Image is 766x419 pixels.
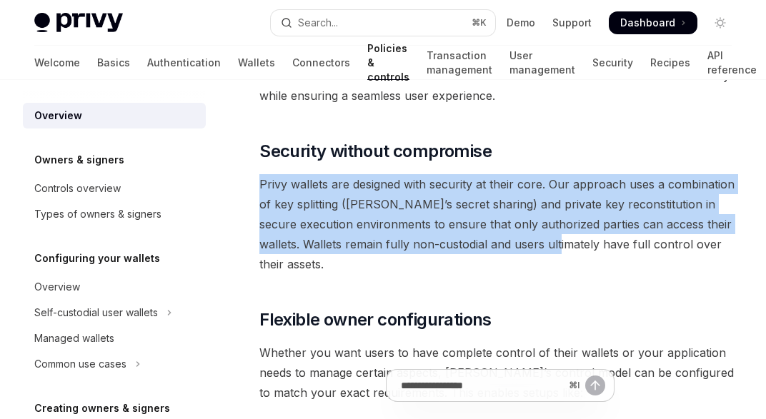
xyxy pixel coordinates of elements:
[34,13,123,33] img: light logo
[23,103,206,128] a: Overview
[34,330,114,347] div: Managed wallets
[34,400,170,417] h5: Creating owners & signers
[620,16,675,30] span: Dashboard
[147,46,221,80] a: Authentication
[401,370,563,401] input: Ask a question...
[552,16,592,30] a: Support
[23,325,206,351] a: Managed wallets
[367,46,409,80] a: Policies & controls
[609,11,697,34] a: Dashboard
[292,46,350,80] a: Connectors
[34,180,121,197] div: Controls overview
[707,46,757,80] a: API reference
[472,17,487,29] span: ⌘ K
[23,176,206,201] a: Controls overview
[585,375,605,395] button: Send message
[34,250,160,267] h5: Configuring your wallets
[97,46,130,80] a: Basics
[507,16,535,30] a: Demo
[259,308,492,331] span: Flexible owner configurations
[34,355,126,373] div: Common use cases
[271,10,496,36] button: Open search
[34,46,80,80] a: Welcome
[23,351,206,377] button: Toggle Common use cases section
[592,46,633,80] a: Security
[23,274,206,300] a: Overview
[259,174,740,274] span: Privy wallets are designed with security at their core. Our approach uses a combination of key sp...
[650,46,690,80] a: Recipes
[34,278,80,296] div: Overview
[298,14,338,31] div: Search...
[34,107,82,124] div: Overview
[709,11,732,34] button: Toggle dark mode
[427,46,492,80] a: Transaction management
[238,46,275,80] a: Wallets
[34,304,158,321] div: Self-custodial user wallets
[23,201,206,227] a: Types of owners & signers
[509,46,575,80] a: User management
[23,300,206,325] button: Toggle Self-custodial user wallets section
[34,151,124,168] h5: Owners & signers
[259,343,740,403] span: Whether you want users to have complete control of their wallets or your application needs to man...
[34,206,161,223] div: Types of owners & signers
[259,140,492,163] span: Security without compromise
